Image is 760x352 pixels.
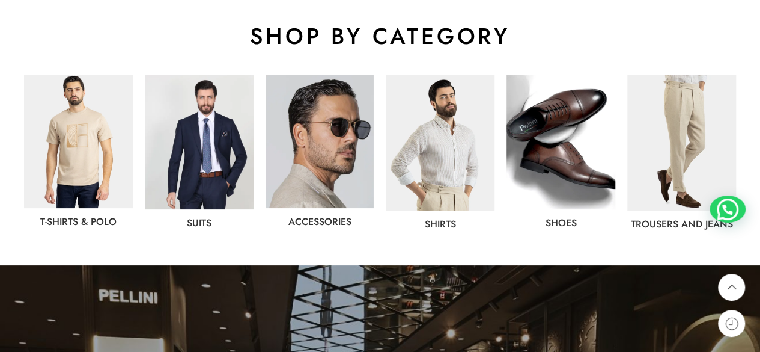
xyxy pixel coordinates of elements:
[288,215,351,229] a: Accessories
[630,217,732,231] a: Trousers and jeans
[187,216,211,230] a: Suits
[546,216,577,230] a: shoes
[40,215,117,229] a: T-Shirts & Polo
[24,22,736,51] h2: shop by category
[425,217,456,231] a: Shirts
